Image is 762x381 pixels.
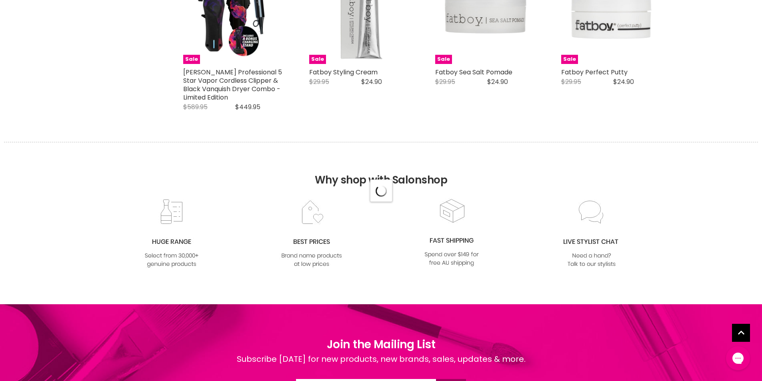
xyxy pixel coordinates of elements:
span: $29.95 [561,77,581,86]
span: $29.95 [309,77,329,86]
div: Subscribe [DATE] for new products, new brands, sales, updates & more. [237,353,526,379]
span: Sale [435,55,452,64]
span: $589.95 [183,102,208,112]
img: chat_c0a1c8f7-3133-4fc6-855f-7264552747f6.jpg [559,199,624,269]
h2: Why shop with Salonshop [4,142,758,198]
span: $449.95 [235,102,260,112]
a: Back to top [732,324,750,342]
h1: Join the Mailing List [237,336,526,353]
span: $24.90 [613,77,634,86]
img: prices.jpg [279,199,344,269]
a: Fatboy Styling Cream [309,68,378,77]
span: Sale [183,55,200,64]
img: range2_8cf790d4-220e-469f-917d-a18fed3854b6.jpg [139,199,204,269]
span: $29.95 [435,77,455,86]
a: Fatboy Perfect Putty [561,68,628,77]
a: [PERSON_NAME] Professional 5 Star Vapor Cordless Clipper & Black Vanquish Dryer Combo - Limited E... [183,68,282,102]
iframe: Gorgias live chat messenger [722,343,754,373]
span: Sale [309,55,326,64]
span: $24.90 [361,77,382,86]
span: Sale [561,55,578,64]
span: Back to top [732,324,750,345]
span: $24.90 [487,77,508,86]
a: Fatboy Sea Salt Pomade [435,68,512,77]
img: fast.jpg [419,198,484,268]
